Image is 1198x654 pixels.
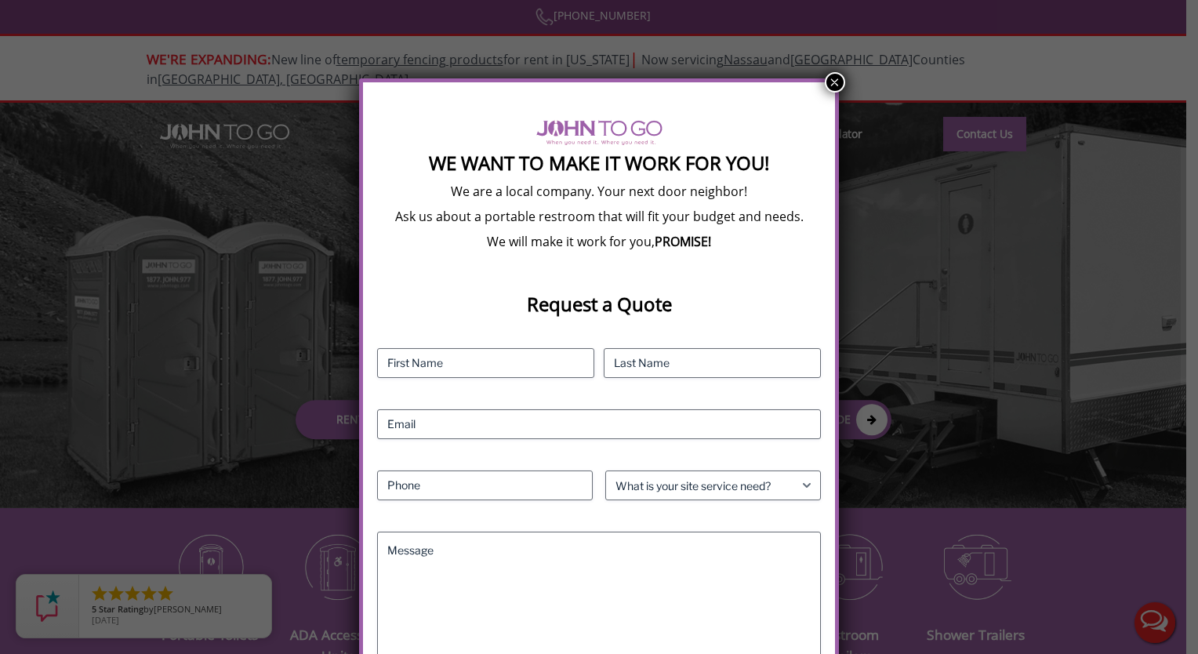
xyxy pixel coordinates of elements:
[377,208,820,225] p: Ask us about a portable restroom that will fit your budget and needs.
[377,471,593,500] input: Phone
[527,291,672,317] strong: Request a Quote
[377,348,594,378] input: First Name
[604,348,821,378] input: Last Name
[429,150,769,176] strong: We Want To Make It Work For You!
[377,409,820,439] input: Email
[655,233,711,250] b: PROMISE!
[377,233,820,250] p: We will make it work for you,
[536,120,663,145] img: logo of viptogo
[825,72,845,93] button: Close
[377,183,820,200] p: We are a local company. Your next door neighbor!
